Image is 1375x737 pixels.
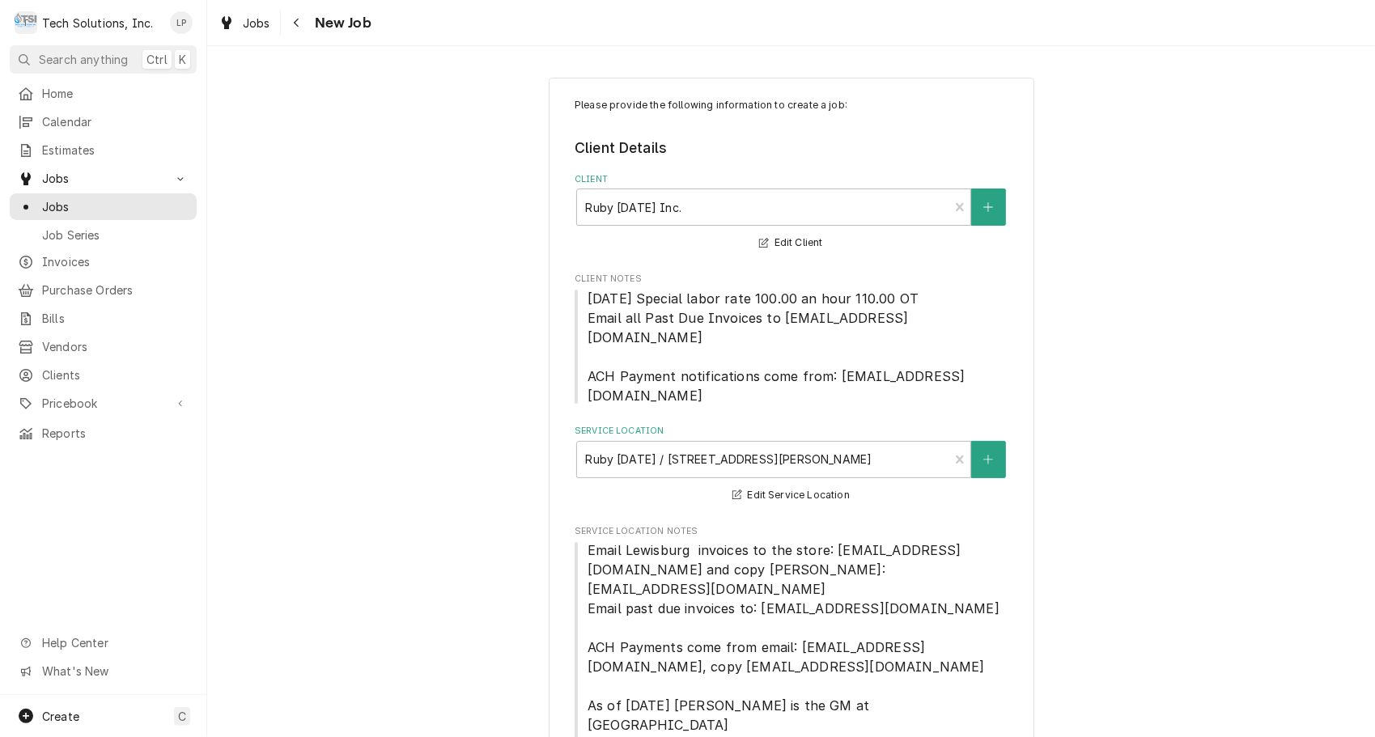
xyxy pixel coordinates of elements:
[42,85,189,102] span: Home
[575,273,1008,405] div: Client Notes
[575,98,1008,112] p: Please provide the following information to create a job:
[983,201,993,213] svg: Create New Client
[284,10,310,36] button: Navigate back
[10,222,197,248] a: Job Series
[10,658,197,684] a: Go to What's New
[39,51,128,68] span: Search anything
[575,425,1008,505] div: Service Location
[42,170,164,187] span: Jobs
[212,10,277,36] a: Jobs
[42,282,189,299] span: Purchase Orders
[42,227,189,244] span: Job Series
[179,51,186,68] span: K
[10,629,197,656] a: Go to Help Center
[575,138,1008,159] legend: Client Details
[10,193,197,220] a: Jobs
[42,310,189,327] span: Bills
[42,634,187,651] span: Help Center
[971,441,1005,478] button: Create New Location
[42,709,79,723] span: Create
[15,11,37,34] div: Tech Solutions, Inc.'s Avatar
[10,45,197,74] button: Search anythingCtrlK
[15,11,37,34] div: T
[730,485,852,506] button: Edit Service Location
[42,113,189,130] span: Calendar
[42,338,189,355] span: Vendors
[575,425,1008,438] label: Service Location
[575,525,1008,538] span: Service Location Notes
[146,51,168,68] span: Ctrl
[575,289,1008,405] span: Client Notes
[10,420,197,447] a: Reports
[42,198,189,215] span: Jobs
[10,108,197,135] a: Calendar
[170,11,193,34] div: Lisa Paschal's Avatar
[10,362,197,388] a: Clients
[757,233,825,253] button: Edit Client
[10,277,197,303] a: Purchase Orders
[42,366,189,383] span: Clients
[10,305,197,332] a: Bills
[310,12,371,34] span: New Job
[983,454,993,465] svg: Create New Location
[42,663,187,680] span: What's New
[10,137,197,163] a: Estimates
[10,390,197,417] a: Go to Pricebook
[42,15,153,32] div: Tech Solutions, Inc.
[10,80,197,107] a: Home
[971,188,1005,226] button: Create New Client
[178,708,186,725] span: C
[42,253,189,270] span: Invoices
[575,173,1008,253] div: Client
[42,142,189,159] span: Estimates
[575,273,1008,286] span: Client Notes
[170,11,193,34] div: LP
[575,173,1008,186] label: Client
[10,248,197,275] a: Invoices
[10,165,197,192] a: Go to Jobs
[243,15,270,32] span: Jobs
[42,395,164,412] span: Pricebook
[588,290,965,404] span: [DATE] Special labor rate 100.00 an hour 110.00 OT Email all Past Due Invoices to [EMAIL_ADDRESS]...
[10,333,197,360] a: Vendors
[42,425,189,442] span: Reports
